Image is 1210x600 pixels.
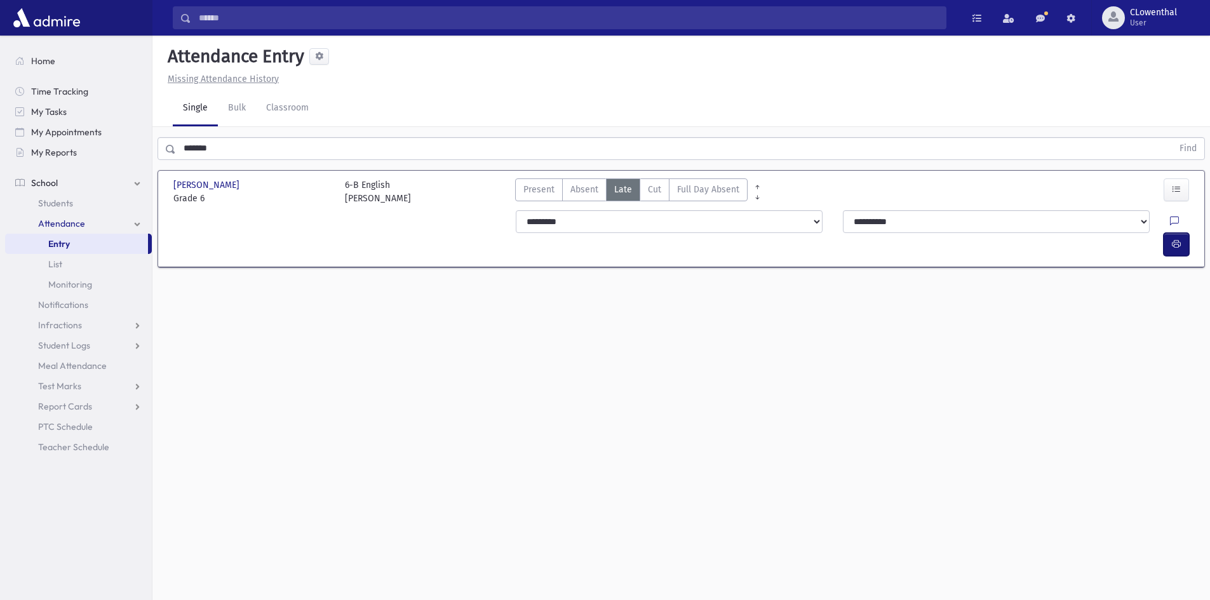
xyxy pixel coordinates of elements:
span: List [48,258,62,270]
img: AdmirePro [10,5,83,30]
span: Infractions [38,319,82,331]
a: Meal Attendance [5,356,152,376]
h5: Attendance Entry [163,46,304,67]
a: Notifications [5,295,152,315]
span: Cut [648,183,661,196]
span: Test Marks [38,380,81,392]
input: Search [191,6,946,29]
span: CLowenthal [1130,8,1177,18]
span: User [1130,18,1177,28]
a: Student Logs [5,335,152,356]
div: AttTypes [515,178,748,205]
a: Attendance [5,213,152,234]
span: Grade 6 [173,192,332,205]
a: My Reports [5,142,152,163]
span: PTC Schedule [38,421,93,432]
span: Notifications [38,299,88,310]
button: Find [1172,138,1204,159]
a: List [5,254,152,274]
a: Infractions [5,315,152,335]
a: Monitoring [5,274,152,295]
u: Missing Attendance History [168,74,279,84]
div: 6-B English [PERSON_NAME] [345,178,411,205]
a: Single [173,91,218,126]
span: Absent [570,183,598,196]
span: School [31,177,58,189]
a: PTC Schedule [5,417,152,437]
a: Entry [5,234,148,254]
a: Missing Attendance History [163,74,279,84]
a: Test Marks [5,376,152,396]
span: Present [523,183,555,196]
a: My Appointments [5,122,152,142]
span: Full Day Absent [677,183,739,196]
a: Teacher Schedule [5,437,152,457]
a: My Tasks [5,102,152,122]
span: Student Logs [38,340,90,351]
span: Meal Attendance [38,360,107,371]
a: Students [5,193,152,213]
span: My Reports [31,147,77,158]
span: Entry [48,238,70,250]
span: [PERSON_NAME] [173,178,242,192]
span: Teacher Schedule [38,441,109,453]
a: Classroom [256,91,319,126]
a: Report Cards [5,396,152,417]
span: Time Tracking [31,86,88,97]
a: Bulk [218,91,256,126]
span: Home [31,55,55,67]
span: Students [38,197,73,209]
span: My Appointments [31,126,102,138]
a: Time Tracking [5,81,152,102]
a: School [5,173,152,193]
span: Late [614,183,632,196]
span: Attendance [38,218,85,229]
span: Report Cards [38,401,92,412]
a: Home [5,51,152,71]
span: Monitoring [48,279,92,290]
span: My Tasks [31,106,67,117]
